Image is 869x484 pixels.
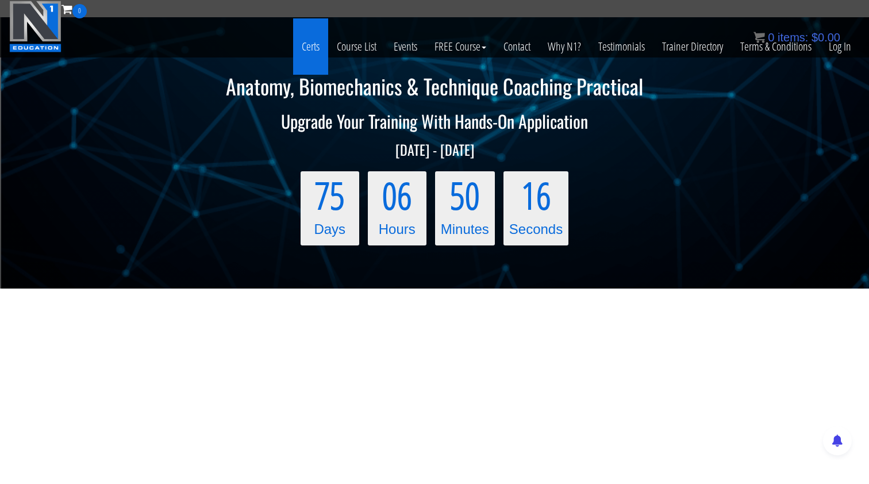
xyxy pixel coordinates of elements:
[509,216,563,240] div: Seconds
[653,18,732,75] a: Trainer Directory
[441,162,489,229] span: 50
[306,162,353,229] span: 75
[72,4,87,18] span: 0
[778,31,808,44] span: items:
[539,18,590,75] a: Why N1?
[732,18,820,75] a: Terms & Conditions
[426,18,495,75] a: FREE Course
[812,31,818,44] span: $
[306,216,353,240] div: Days
[293,18,328,75] a: Certs
[495,18,539,75] a: Contact
[812,31,840,44] bdi: 0.00
[753,31,840,44] a: 0 items: $0.00
[374,162,421,229] span: 06
[513,162,560,229] span: 16
[374,216,421,240] div: Hours
[441,216,489,240] div: Minutes
[590,18,653,75] a: Testimonials
[328,18,385,75] a: Course List
[768,31,774,44] span: 0
[820,18,860,75] a: Log In
[753,32,765,43] img: icon11.png
[61,1,87,17] a: 0
[385,18,426,75] a: Events
[9,1,61,52] img: n1-education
